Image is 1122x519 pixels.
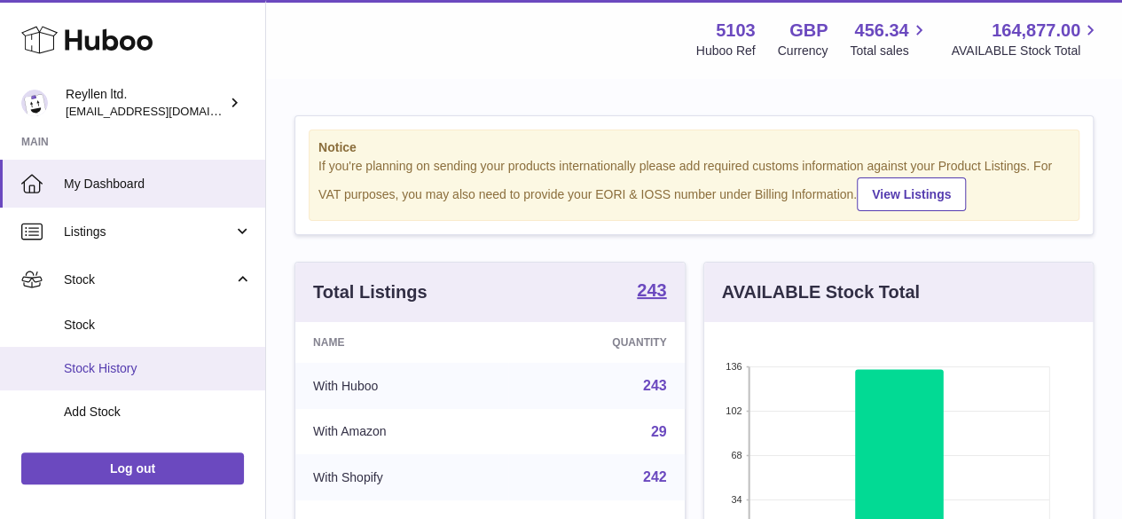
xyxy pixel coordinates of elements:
[318,139,1070,156] strong: Notice
[295,409,508,455] td: With Amazon
[850,43,929,59] span: Total sales
[789,19,828,43] strong: GBP
[696,43,756,59] div: Huboo Ref
[857,177,966,211] a: View Listings
[726,361,741,372] text: 136
[295,322,508,363] th: Name
[64,447,252,464] span: Delivery History
[64,404,252,421] span: Add Stock
[508,322,685,363] th: Quantity
[295,363,508,409] td: With Huboo
[854,19,908,43] span: 456.34
[64,224,233,240] span: Listings
[951,19,1101,59] a: 164,877.00 AVAILABLE Stock Total
[21,90,48,116] img: internalAdmin-5103@internal.huboo.com
[726,405,741,416] text: 102
[731,450,741,460] text: 68
[21,452,244,484] a: Log out
[850,19,929,59] a: 456.34 Total sales
[66,104,261,118] span: [EMAIL_ADDRESS][DOMAIN_NAME]
[64,317,252,334] span: Stock
[716,19,756,43] strong: 5103
[66,86,225,120] div: Reyllen ltd.
[722,280,920,304] h3: AVAILABLE Stock Total
[637,281,666,303] a: 243
[643,469,667,484] a: 242
[951,43,1101,59] span: AVAILABLE Stock Total
[295,454,508,500] td: With Shopify
[731,494,741,505] text: 34
[651,424,667,439] a: 29
[64,271,233,288] span: Stock
[992,19,1080,43] span: 164,877.00
[64,176,252,193] span: My Dashboard
[313,280,428,304] h3: Total Listings
[637,281,666,299] strong: 243
[318,158,1070,211] div: If you're planning on sending your products internationally please add required customs informati...
[643,378,667,393] a: 243
[64,360,252,377] span: Stock History
[778,43,828,59] div: Currency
